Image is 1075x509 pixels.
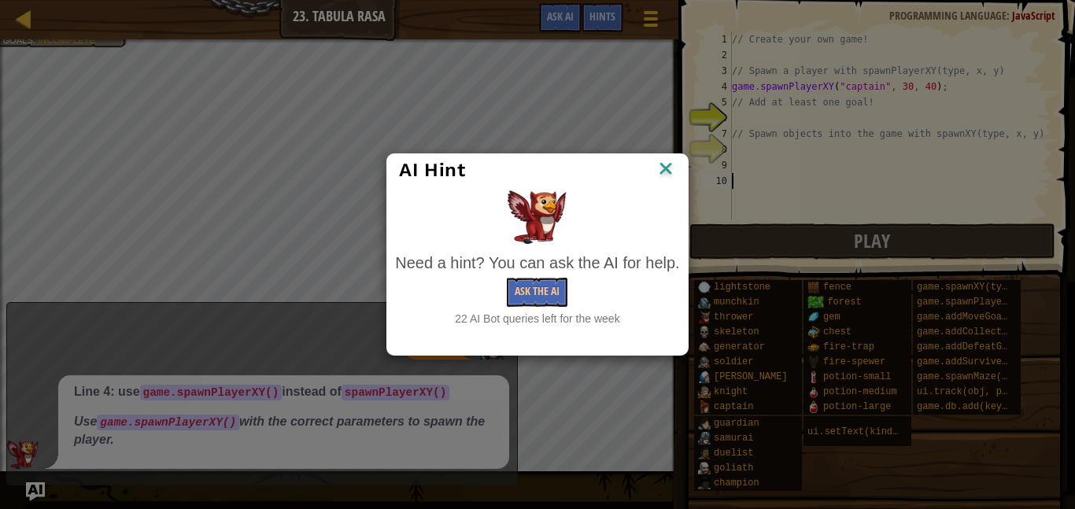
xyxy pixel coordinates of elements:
div: 22 AI Bot queries left for the week [395,311,679,326]
img: IconClose.svg [656,158,676,182]
button: Ask the AI [507,278,567,307]
span: AI Hint [399,159,465,181]
img: AI Hint Animal [508,190,567,244]
div: Need a hint? You can ask the AI for help. [395,252,679,275]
